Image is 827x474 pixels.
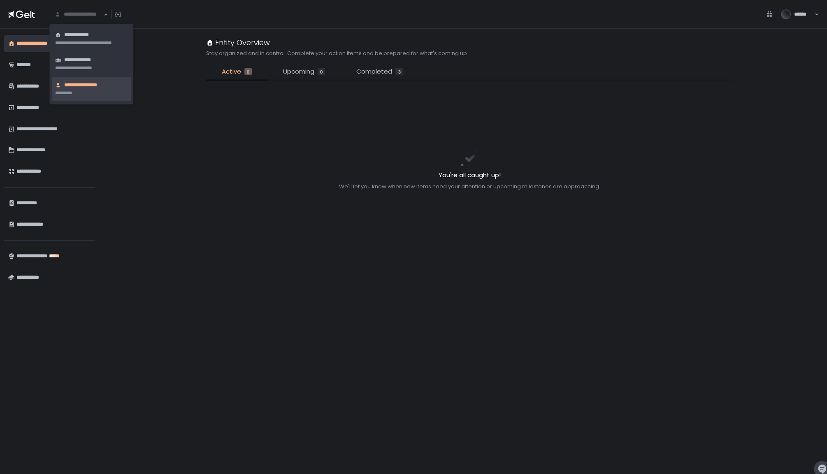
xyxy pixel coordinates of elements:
div: 3 [395,68,403,75]
div: Search for option [49,6,108,23]
span: Active [222,67,241,76]
span: Completed [356,67,392,76]
h2: Stay organized and in control. Complete your action items and be prepared for what's coming up. [206,50,468,57]
div: 0 [244,68,252,75]
div: 0 [318,68,325,75]
h2: You're all caught up! [339,171,600,180]
div: Entity Overview [206,37,270,48]
div: We'll let you know when new items need your attention or upcoming milestones are approaching. [339,183,600,190]
span: Upcoming [283,67,314,76]
input: Search for option [55,10,103,18]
